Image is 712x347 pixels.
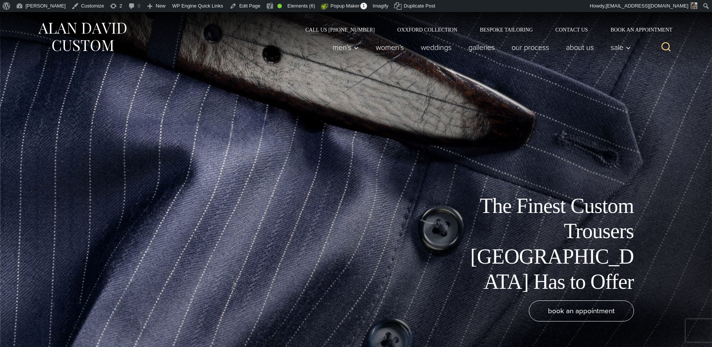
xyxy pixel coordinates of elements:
[360,3,367,9] span: 1
[468,27,544,32] a: Bespoke Tailoring
[386,27,468,32] a: Oxxford Collection
[664,324,704,343] iframe: Opens a widget where you can chat to one of our agents
[544,27,599,32] a: Contact Us
[606,3,688,9] span: [EMAIL_ADDRESS][DOMAIN_NAME]
[324,40,635,55] nav: Primary Navigation
[657,38,675,56] button: View Search Form
[37,20,127,54] img: Alan David Custom
[503,40,557,55] a: Our Process
[557,40,602,55] a: About Us
[367,40,412,55] a: Women’s
[333,44,359,51] span: Men’s
[465,193,634,294] h1: The Finest Custom Trousers [GEOGRAPHIC_DATA] Has to Offer
[611,44,631,51] span: Sale
[294,27,675,32] nav: Secondary Navigation
[460,40,503,55] a: Galleries
[277,4,282,8] div: Good
[548,305,615,316] span: book an appointment
[412,40,460,55] a: weddings
[599,27,675,32] a: Book an Appointment
[529,300,634,321] a: book an appointment
[294,27,386,32] a: Call Us [PHONE_NUMBER]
